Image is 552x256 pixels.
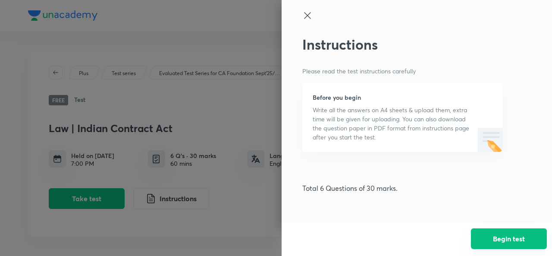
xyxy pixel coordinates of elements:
[313,93,471,102] h6: Before you begin
[471,228,547,249] button: Begin test
[313,105,471,142] p: Write all the answers on A4 sheets & upload them, extra time will be given for uploading. You can...
[474,128,511,165] img: note
[302,66,502,76] p: Please read the test instructions carefully
[302,36,502,53] h2: Instructions
[302,183,502,193] p: Total 6 Questions of 30 marks.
